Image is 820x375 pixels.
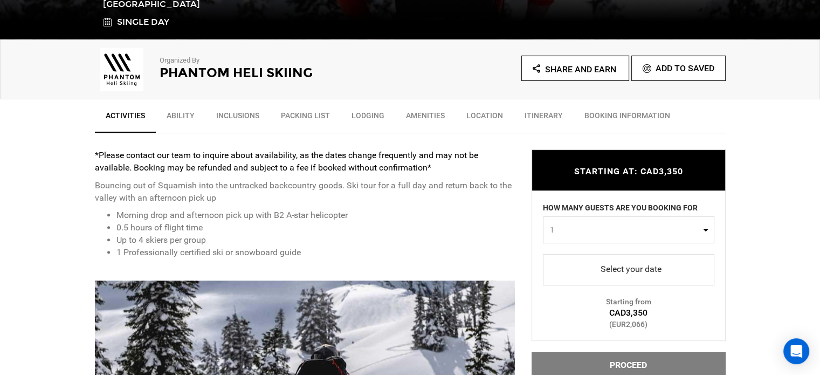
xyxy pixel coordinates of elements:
[341,105,395,132] a: Lodging
[160,56,381,66] p: Organized By
[456,105,514,132] a: Location
[116,234,515,247] li: Up to 4 skiers per group
[574,105,681,132] a: BOOKING INFORMATION
[116,209,515,222] li: Morning drop and afternoon pick up with B2 A-star helicopter
[116,247,515,259] li: 1 Professionally certified ski or snowboard guide
[95,180,515,204] p: Bouncing out of Squamish into the untracked backcountry goods. Ski tour for a full day and return...
[205,105,270,132] a: Inclusions
[117,17,169,27] span: Single Day
[543,202,698,216] label: HOW MANY GUESTS ARE YOU BOOKING FOR
[543,216,714,243] button: 1
[532,306,725,319] div: CAD3,350
[550,224,700,235] span: 1
[95,48,149,91] img: 97947d9dd8f8bb0d466bda782f672168.png
[270,105,341,132] a: Packing List
[95,150,478,173] strong: *Please contact our team to inquire about availability, as the dates change frequently and may no...
[532,319,725,330] div: (EUR2,066)
[574,166,683,176] span: STARTING AT: CAD3,350
[156,105,205,132] a: Ability
[545,64,616,74] span: Share and Earn
[95,105,156,133] a: Activities
[160,66,381,80] h2: Phantom Heli Skiing
[783,338,809,364] div: Open Intercom Messenger
[116,222,515,234] li: 0.5 hours of flight time
[514,105,574,132] a: Itinerary
[395,105,456,132] a: Amenities
[656,63,714,73] span: Add To Saved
